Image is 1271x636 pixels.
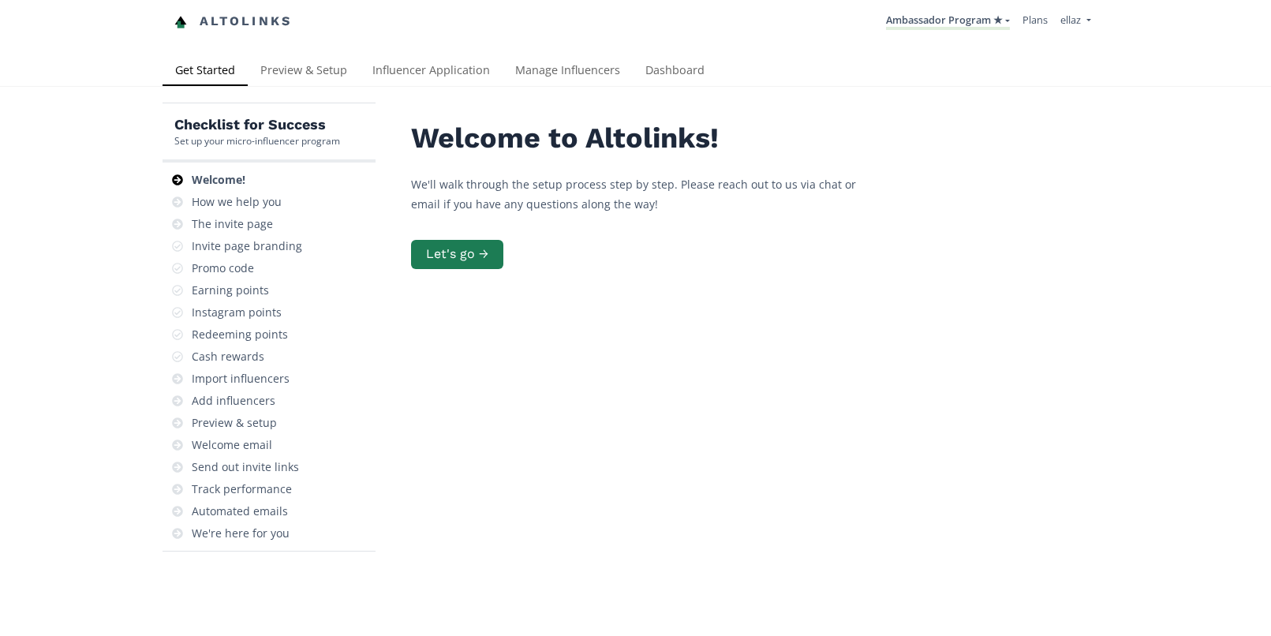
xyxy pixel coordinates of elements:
[503,56,633,88] a: Manage Influencers
[163,56,248,88] a: Get Started
[192,393,275,409] div: Add influencers
[360,56,503,88] a: Influencer Application
[192,503,288,519] div: Automated emails
[192,349,264,365] div: Cash rewards
[192,371,290,387] div: Import influencers
[192,305,282,320] div: Instagram points
[174,134,340,148] div: Set up your micro-influencer program
[411,240,503,269] button: Let's go →
[174,9,293,35] a: Altolinks
[192,437,272,453] div: Welcome email
[192,327,288,342] div: Redeeming points
[192,260,254,276] div: Promo code
[192,526,290,541] div: We're here for you
[886,13,1010,30] a: Ambassador Program ★
[192,481,292,497] div: Track performance
[411,174,884,214] p: We'll walk through the setup process step by step. Please reach out to us via chat or email if yo...
[192,238,302,254] div: Invite page branding
[1022,13,1048,27] a: Plans
[411,122,884,155] h2: Welcome to Altolinks!
[192,282,269,298] div: Earning points
[1060,13,1090,31] a: ellaz
[192,415,277,431] div: Preview & setup
[1060,13,1081,27] span: ellaz
[192,216,273,232] div: The invite page
[633,56,717,88] a: Dashboard
[192,172,245,188] div: Welcome!
[192,459,299,475] div: Send out invite links
[192,194,282,210] div: How we help you
[248,56,360,88] a: Preview & Setup
[174,115,340,134] h5: Checklist for Success
[174,16,187,28] img: favicon-32x32.png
